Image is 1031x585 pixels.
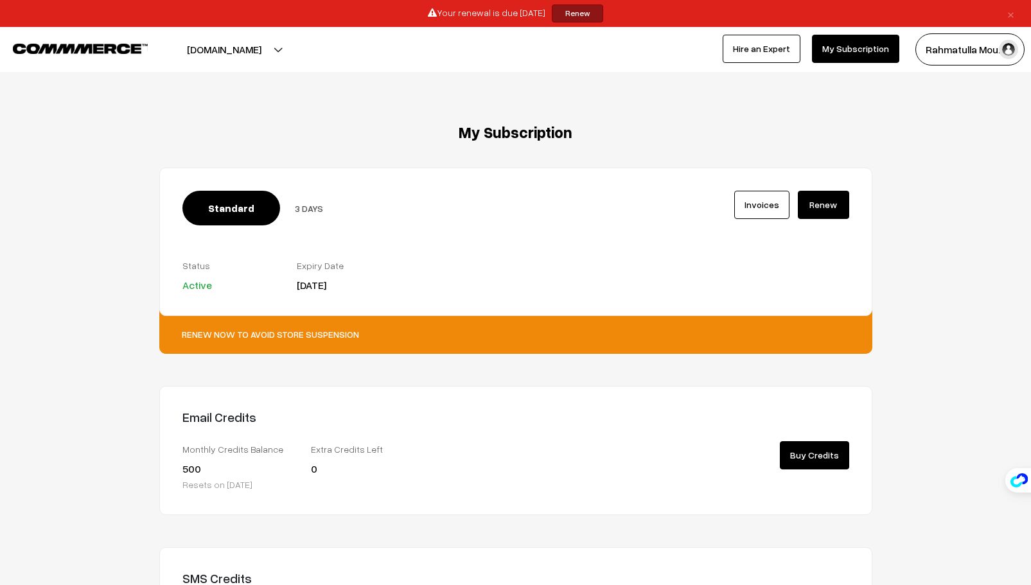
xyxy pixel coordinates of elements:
h3: My Subscription [159,123,872,142]
span: [DATE] [297,279,326,292]
a: COMMMERCE [13,40,125,55]
button: [DOMAIN_NAME] [142,33,306,65]
span: Active [182,279,212,292]
a: Invoices [734,191,789,219]
div: Renew now to avoid store suspension [159,302,872,354]
label: Extra Credits Left [311,442,420,456]
label: Monthly Credits Balance [182,442,292,456]
span: 0 [311,462,317,475]
span: Resets on [DATE] [182,479,252,490]
a: My Subscription [812,35,899,63]
label: Status [182,259,278,272]
img: COMMMERCE [13,44,148,53]
span: 500 [182,462,201,475]
div: Your renewal is due [DATE] [4,4,1027,22]
a: Renew [552,4,603,22]
h4: Email Credits [182,409,506,424]
button: Rahmatulla Mou… [915,33,1025,65]
label: Expiry Date [297,259,392,272]
a: Buy Credits [780,441,849,469]
a: × [1002,6,1019,21]
span: 3 DAYS [295,203,323,214]
img: user [999,40,1018,59]
span: Standard [182,191,280,225]
a: Hire an Expert [723,35,800,63]
a: Renew [798,191,849,219]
